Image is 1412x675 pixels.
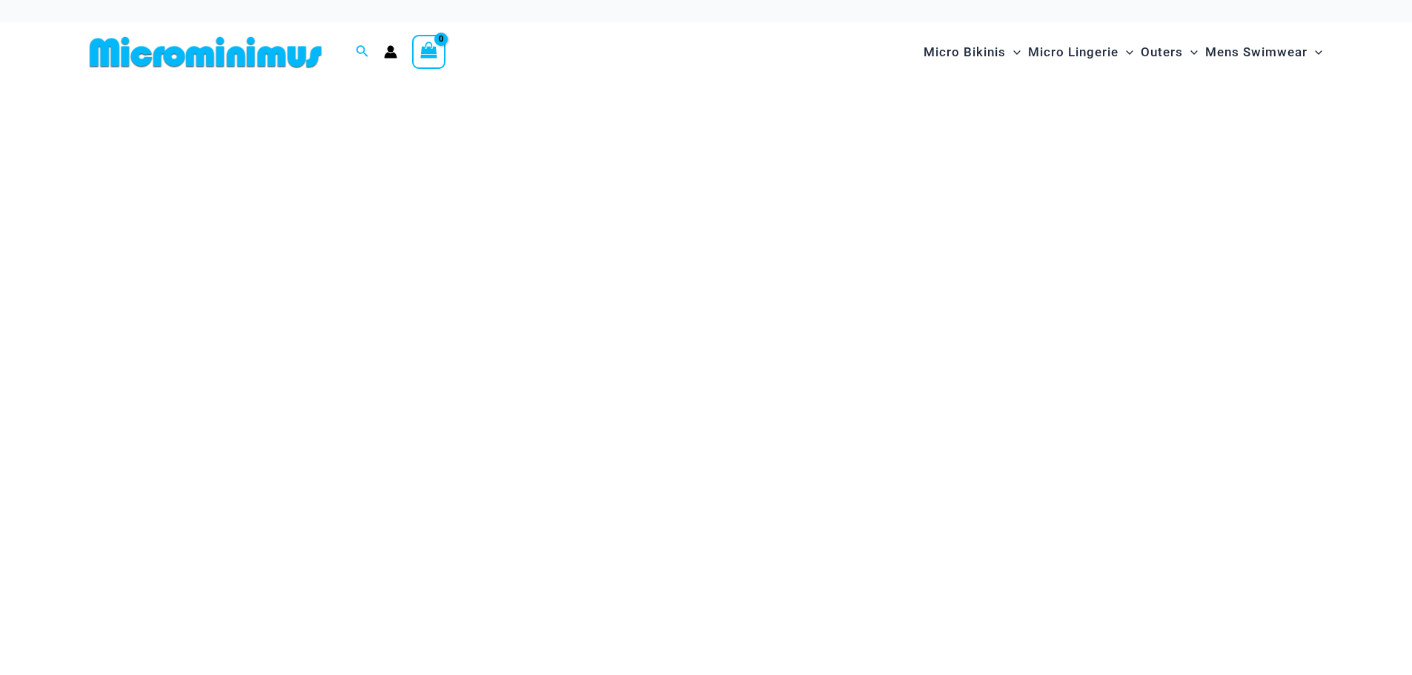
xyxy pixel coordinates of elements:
span: Outers [1141,33,1183,71]
a: OutersMenu ToggleMenu Toggle [1137,30,1201,75]
span: Micro Bikinis [924,33,1006,71]
a: Account icon link [384,45,397,59]
span: Mens Swimwear [1205,33,1307,71]
span: Menu Toggle [1307,33,1322,71]
span: Menu Toggle [1006,33,1021,71]
span: Menu Toggle [1183,33,1198,71]
a: Micro BikinisMenu ToggleMenu Toggle [920,30,1024,75]
nav: Site Navigation [918,27,1329,77]
a: Mens SwimwearMenu ToggleMenu Toggle [1201,30,1326,75]
img: MM SHOP LOGO FLAT [84,36,328,69]
span: Menu Toggle [1118,33,1133,71]
a: Micro LingerieMenu ToggleMenu Toggle [1024,30,1137,75]
span: Micro Lingerie [1028,33,1118,71]
a: View Shopping Cart, empty [412,35,446,69]
a: Search icon link [356,43,369,61]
